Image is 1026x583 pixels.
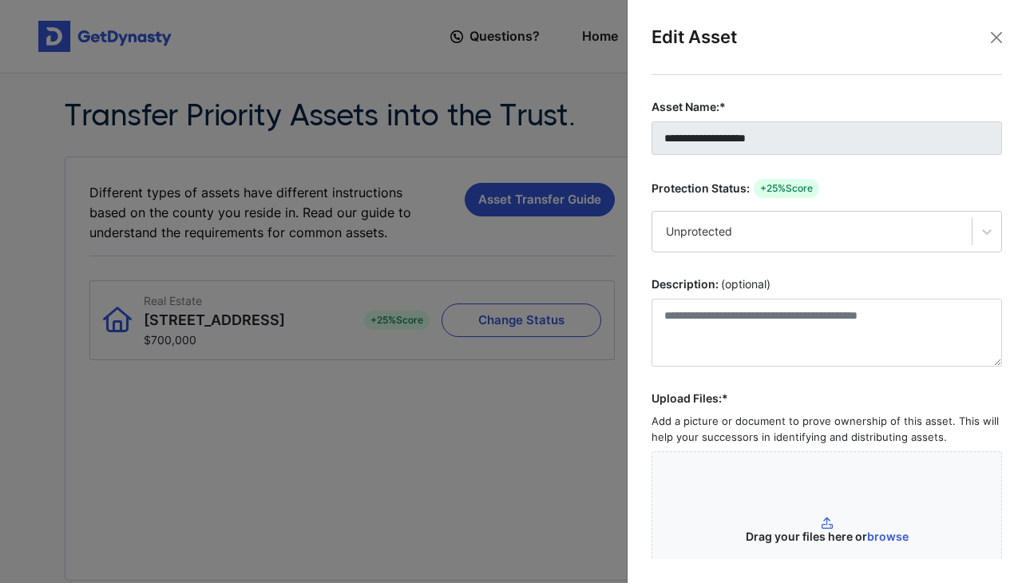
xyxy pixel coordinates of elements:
[867,529,909,543] span: browse
[652,276,1002,292] label: Description:
[746,529,909,545] p: Drag your files here or
[721,276,770,292] span: (optional)
[652,413,1002,445] span: Add a picture or document to prove ownership of this asset. This will help your successors in ide...
[666,224,958,240] div: Unprotected
[652,99,1002,115] label: Asset Name:*
[754,179,819,198] div: + 25% Score
[652,180,750,196] label: Protection Status:
[652,24,1002,75] div: Edit Asset
[652,391,728,407] div: Upload Files:*
[984,26,1008,50] button: Close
